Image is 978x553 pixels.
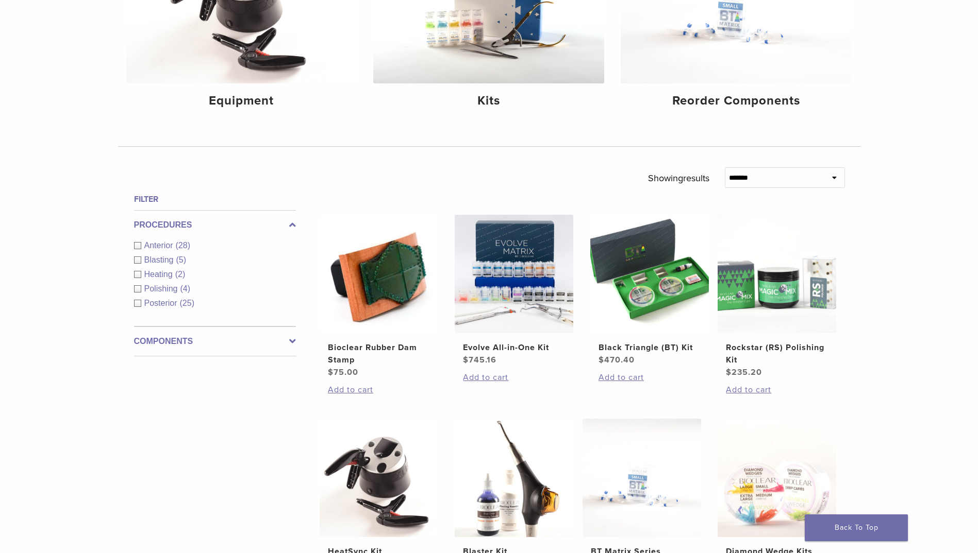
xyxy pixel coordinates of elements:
[463,371,565,384] a: Add to cart: “Evolve All-in-One Kit”
[726,341,828,366] h2: Rockstar (RS) Polishing Kit
[135,92,349,110] h4: Equipment
[590,215,710,366] a: Black Triangle (BT) KitBlack Triangle (BT) Kit $470.40
[328,384,430,396] a: Add to cart: “Bioclear Rubber Dam Stamp”
[175,270,186,279] span: (2)
[454,215,574,366] a: Evolve All-in-One KitEvolve All-in-One Kit $745.16
[134,219,296,231] label: Procedures
[648,167,709,189] p: Showing results
[455,215,573,333] img: Evolve All-in-One Kit
[463,355,496,365] bdi: 745.16
[144,241,176,250] span: Anterior
[382,92,596,110] h4: Kits
[180,299,194,307] span: (25)
[726,367,762,377] bdi: 235.20
[590,215,709,333] img: Black Triangle (BT) Kit
[180,284,190,293] span: (4)
[319,215,439,378] a: Bioclear Rubber Dam StampBioclear Rubber Dam Stamp $75.00
[144,270,175,279] span: Heating
[599,371,701,384] a: Add to cart: “Black Triangle (BT) Kit”
[328,367,358,377] bdi: 75.00
[134,335,296,348] label: Components
[455,419,573,537] img: Blaster Kit
[599,355,635,365] bdi: 470.40
[320,215,438,333] img: Bioclear Rubber Dam Stamp
[726,384,828,396] a: Add to cart: “Rockstar (RS) Polishing Kit”
[144,284,180,293] span: Polishing
[717,215,837,378] a: Rockstar (RS) Polishing KitRockstar (RS) Polishing Kit $235.20
[629,92,843,110] h4: Reorder Components
[599,341,701,354] h2: Black Triangle (BT) Kit
[144,299,180,307] span: Posterior
[726,367,732,377] span: $
[599,355,604,365] span: $
[718,215,836,333] img: Rockstar (RS) Polishing Kit
[134,193,296,205] h4: Filter
[718,419,836,537] img: Diamond Wedge Kits
[144,255,176,264] span: Blasting
[328,341,430,366] h2: Bioclear Rubber Dam Stamp
[463,341,565,354] h2: Evolve All-in-One Kit
[320,419,438,537] img: HeatSync Kit
[583,419,701,537] img: BT Matrix Series
[176,255,186,264] span: (5)
[805,514,908,541] a: Back To Top
[463,355,469,365] span: $
[176,241,190,250] span: (28)
[328,367,334,377] span: $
